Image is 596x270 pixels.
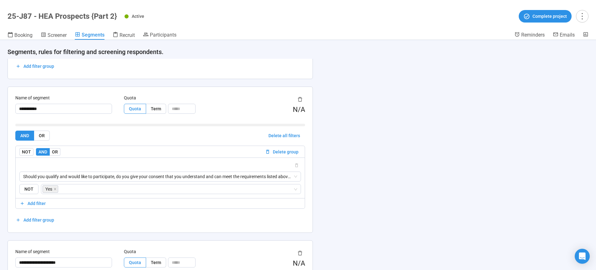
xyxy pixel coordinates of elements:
span: Complete project [532,13,567,20]
span: close [53,187,57,191]
a: Recruit [113,32,135,40]
button: delete [295,94,305,104]
a: Booking [8,32,33,40]
span: Add filter [28,200,46,207]
button: Delete all filters [263,131,305,141]
span: Recruit [120,32,135,38]
div: Open Intercom Messenger [575,249,590,264]
a: Reminders [514,32,545,39]
span: Yes [45,186,52,192]
button: Delete group [262,148,301,156]
span: Term [151,260,161,265]
span: Should you qualify and would like to participate, do you give your consent that you understand an... [23,172,297,181]
span: Quota [129,260,141,265]
span: AND [38,149,47,154]
span: Emails [560,32,575,38]
span: Quota [129,106,141,111]
span: delete [298,97,303,102]
span: Add filter group [23,217,54,223]
h1: 25-J87 - HEA Prospects {Part 2} [8,12,117,21]
span: Add filter group [23,63,54,70]
a: Participants [143,32,176,39]
a: Segments [75,32,104,40]
label: Name of segment [15,94,50,101]
button: Add filter group [15,215,54,225]
span: Delete all filters [268,132,300,139]
span: OR [52,149,58,154]
label: Quota [124,248,136,255]
label: Name of segment [15,248,50,255]
button: more [576,10,588,22]
span: AND [20,133,29,138]
span: Booking [14,32,33,38]
label: Quota [124,94,136,101]
span: more [578,12,586,20]
h4: Segments, rules for filtering and screening respondents. [8,47,583,56]
button: Add filter [16,198,305,208]
div: N/A [293,104,305,115]
span: Segments [82,32,104,38]
div: N/A [293,258,305,269]
span: Active [132,14,144,19]
button: Complete project [519,10,572,22]
span: Screener [48,32,67,38]
span: delete [298,251,303,256]
span: Delete group [273,148,298,155]
span: Reminders [521,32,545,38]
a: Screener [41,32,67,40]
button: Add filter group [15,61,54,71]
button: delete [295,248,305,258]
span: Yes [43,185,58,193]
span: Participants [150,32,176,38]
a: Emails [553,32,575,39]
span: Term [151,106,161,111]
span: OR [39,133,45,138]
